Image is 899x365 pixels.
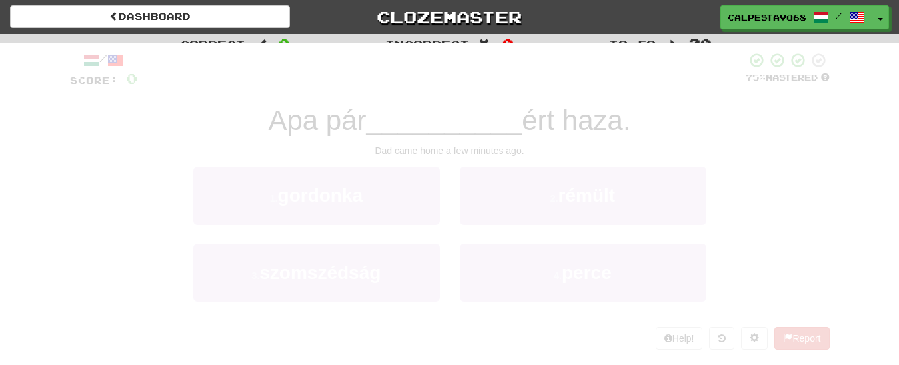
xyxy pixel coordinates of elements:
[270,193,278,204] small: 1 .
[709,327,734,350] button: Round history (alt+y)
[193,244,440,302] button: 3.szomszédság
[836,11,842,20] span: /
[665,39,680,50] span: :
[746,72,830,84] div: Mastered
[193,167,440,224] button: 1.gordonka
[126,70,137,87] span: 0
[367,105,522,136] span: __________
[460,244,706,302] button: 4.perce
[70,144,830,157] div: Dad came home a few minutes ago.
[10,5,290,28] a: Dashboard
[385,37,469,51] span: Incorrect
[558,185,616,206] span: rémült
[70,52,137,69] div: /
[70,75,118,86] span: Score:
[609,37,656,51] span: To go
[180,37,245,51] span: Correct
[252,270,260,281] small: 3 .
[689,35,712,51] span: 20
[550,193,558,204] small: 2 .
[502,35,514,51] span: 0
[746,72,766,83] span: 75 %
[522,105,630,136] span: ért haza.
[268,105,366,136] span: Apa pár
[720,5,872,29] a: Calpestavo68 /
[460,167,706,224] button: 2.rémült
[478,39,493,50] span: :
[656,327,703,350] button: Help!
[774,327,829,350] button: Report
[554,270,562,281] small: 4 .
[310,5,590,29] a: Clozemaster
[255,39,269,50] span: :
[728,11,806,23] span: Calpestavo68
[562,262,612,283] span: perce
[279,35,290,51] span: 0
[259,262,381,283] span: szomszédság
[278,185,363,206] span: gordonka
